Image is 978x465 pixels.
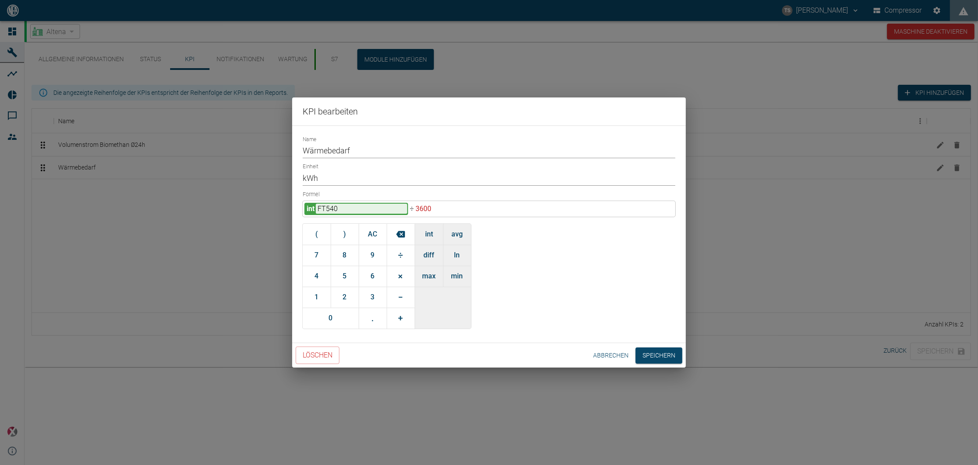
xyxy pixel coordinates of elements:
[359,266,387,287] button: 6
[387,287,415,308] button: −
[398,290,403,305] span: −
[303,191,675,198] label: Formel
[387,266,415,287] button: ×
[443,224,471,245] button: avg
[416,204,431,214] span: 3600
[303,163,318,170] label: Einheit
[415,266,443,287] button: max
[387,308,415,329] button: +
[415,224,443,245] button: int
[303,224,331,245] button: (
[359,287,387,308] button: 3
[443,266,471,287] button: min
[359,308,387,329] button: .
[636,347,682,364] button: Speichern
[398,311,403,326] span: +
[410,204,414,214] span: ÷
[303,135,317,143] label: Name
[359,245,387,266] button: 9
[316,204,407,214] input: Wähle Sensor
[415,245,443,266] button: diff
[305,204,316,214] div: int
[303,308,359,329] button: 0
[331,245,359,266] button: 8
[359,224,387,245] button: AC
[331,224,359,245] button: )
[398,269,403,284] span: ×
[303,266,331,287] button: 4
[387,245,415,266] button: ÷
[590,347,632,364] button: Abbrechen
[296,347,339,364] button: Löschen
[303,287,331,308] button: 1
[303,245,331,266] button: 7
[371,311,374,326] span: .
[443,245,471,266] button: ln
[292,97,686,125] h2: KPI bearbeiten
[398,248,403,263] span: ÷
[331,287,359,308] button: 2
[331,266,359,287] button: 5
